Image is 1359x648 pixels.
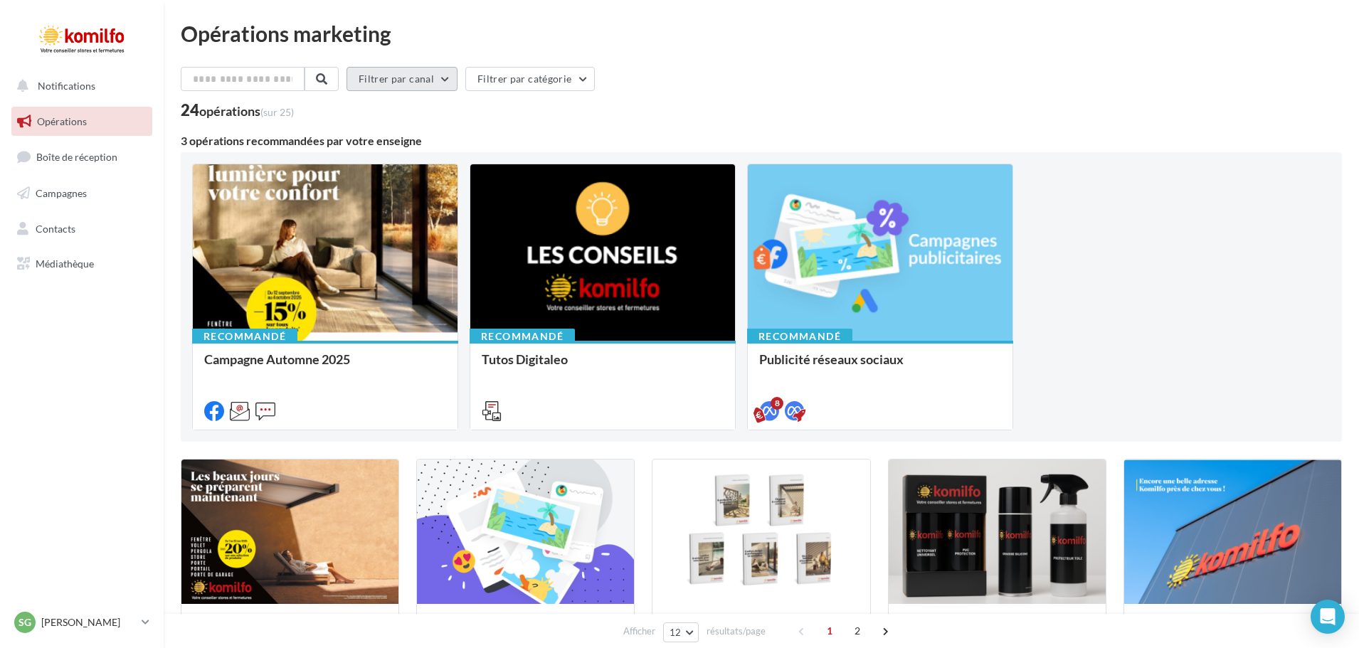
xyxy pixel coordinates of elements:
[663,622,699,642] button: 12
[9,107,155,137] a: Opérations
[470,329,575,344] div: Recommandé
[181,23,1342,44] div: Opérations marketing
[37,115,87,127] span: Opérations
[623,625,655,638] span: Afficher
[36,187,87,199] span: Campagnes
[482,352,724,381] div: Tutos Digitaleo
[18,615,31,630] span: SG
[36,151,117,163] span: Boîte de réception
[36,222,75,234] span: Contacts
[9,71,149,101] button: Notifications
[36,257,94,270] span: Médiathèque
[771,397,783,410] div: 8
[41,615,136,630] p: [PERSON_NAME]
[11,609,152,636] a: SG [PERSON_NAME]
[759,352,1001,381] div: Publicité réseaux sociaux
[9,214,155,244] a: Contacts
[181,135,1342,147] div: 3 opérations recommandées par votre enseigne
[9,249,155,279] a: Médiathèque
[465,67,595,91] button: Filtrer par catégorie
[846,620,869,642] span: 2
[38,80,95,92] span: Notifications
[192,329,297,344] div: Recommandé
[181,102,294,118] div: 24
[199,105,294,117] div: opérations
[707,625,766,638] span: résultats/page
[9,142,155,172] a: Boîte de réception
[747,329,852,344] div: Recommandé
[818,620,841,642] span: 1
[9,179,155,208] a: Campagnes
[1311,600,1345,634] div: Open Intercom Messenger
[670,627,682,638] span: 12
[204,352,446,381] div: Campagne Automne 2025
[260,106,294,118] span: (sur 25)
[347,67,458,91] button: Filtrer par canal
